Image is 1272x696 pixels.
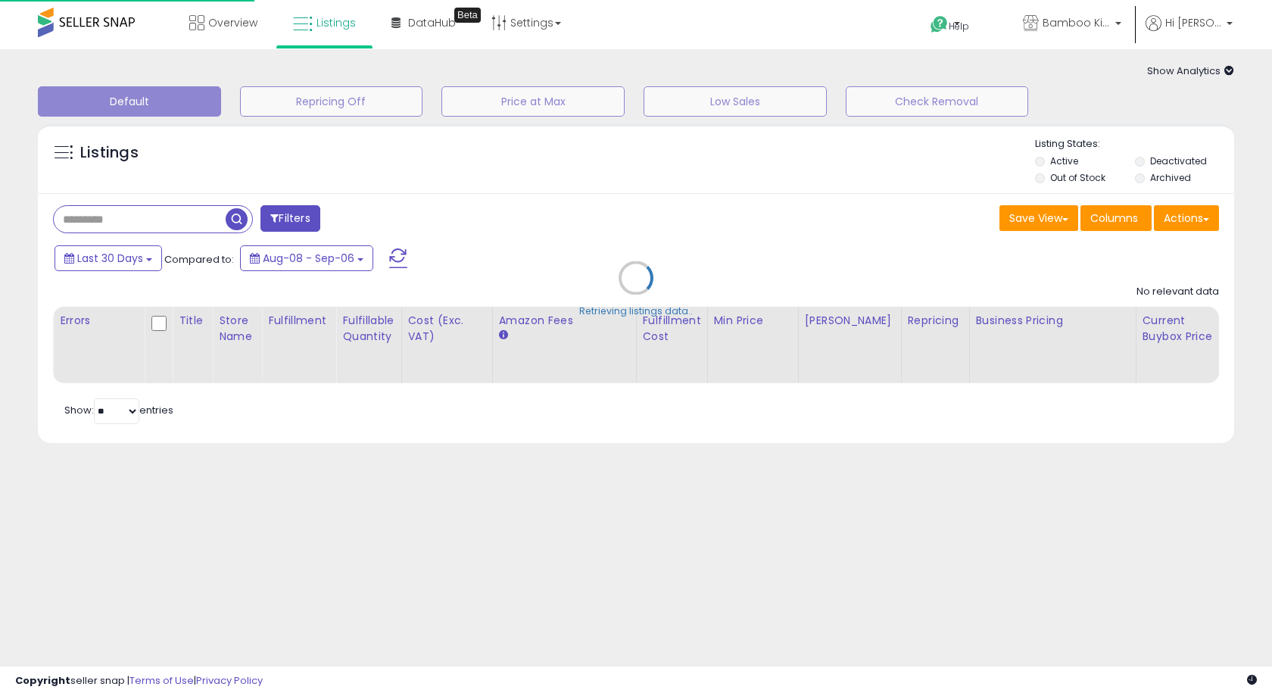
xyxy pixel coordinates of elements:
strong: Copyright [15,673,70,688]
button: Default [38,86,221,117]
span: Hi [PERSON_NAME] [1165,15,1222,30]
span: Help [949,20,969,33]
div: Tooltip anchor [454,8,481,23]
i: Get Help [930,15,949,34]
a: Privacy Policy [196,673,263,688]
span: DataHub [408,15,456,30]
a: Help [918,4,999,49]
span: Listings [316,15,356,30]
span: Overview [208,15,257,30]
button: Check Removal [846,86,1029,117]
span: Bamboo Kiss [1043,15,1111,30]
button: Low Sales [644,86,827,117]
button: Price at Max [441,86,625,117]
div: Retrieving listings data.. [579,304,693,318]
span: Show Analytics [1147,64,1234,78]
button: Repricing Off [240,86,423,117]
a: Terms of Use [129,673,194,688]
div: seller snap | | [15,674,263,688]
a: Hi [PERSON_NAME] [1146,15,1233,49]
